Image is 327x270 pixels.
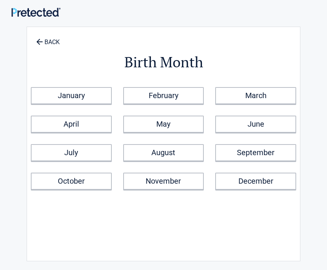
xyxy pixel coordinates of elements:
[123,173,204,190] a: November
[123,116,204,133] a: May
[215,173,296,190] a: December
[11,8,60,16] img: Main Logo
[123,144,204,161] a: August
[31,116,112,133] a: April
[215,144,296,161] a: September
[31,144,112,161] a: July
[31,52,296,72] h2: Birth Month
[35,32,61,45] a: BACK
[31,173,112,190] a: October
[31,87,112,104] a: January
[123,87,204,104] a: February
[215,116,296,133] a: June
[215,87,296,104] a: March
